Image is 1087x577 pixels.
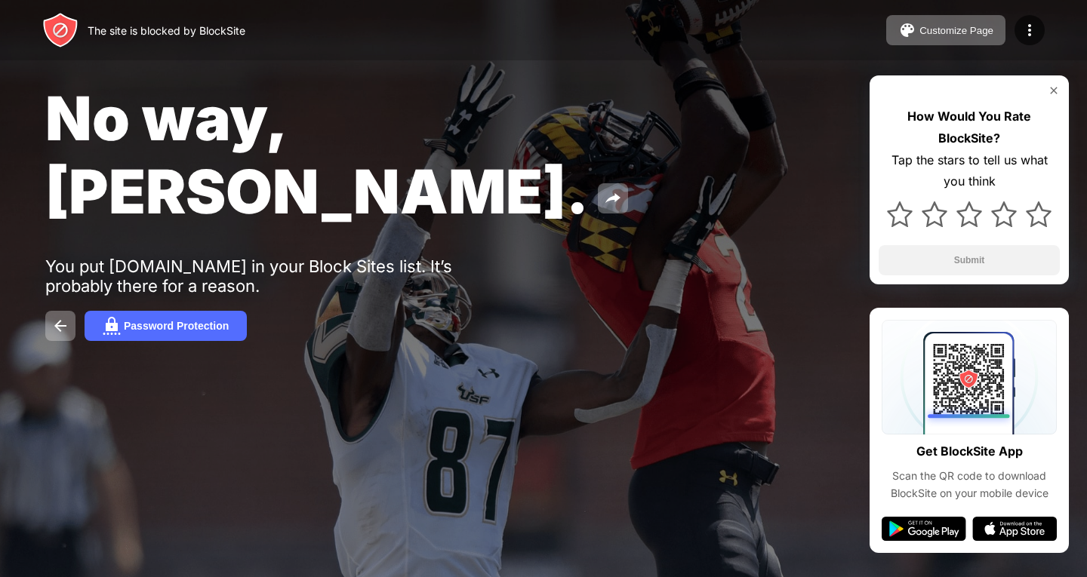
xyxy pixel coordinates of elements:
[922,201,947,227] img: star.svg
[956,201,982,227] img: star.svg
[879,149,1060,193] div: Tap the stars to tell us what you think
[972,517,1057,541] img: app-store.svg
[124,320,229,332] div: Password Protection
[88,24,245,37] div: The site is blocked by BlockSite
[85,311,247,341] button: Password Protection
[882,468,1057,502] div: Scan the QR code to download BlockSite on your mobile device
[51,317,69,335] img: back.svg
[886,15,1005,45] button: Customize Page
[1048,84,1060,97] img: rate-us-close.svg
[879,245,1060,275] button: Submit
[604,189,622,207] img: share.svg
[916,440,1023,462] div: Get BlockSite App
[45,256,512,296] div: You put [DOMAIN_NAME] in your Block Sites list. It’s probably there for a reason.
[1026,201,1052,227] img: star.svg
[103,317,121,335] img: password.svg
[898,21,916,39] img: pallet.svg
[879,106,1060,149] div: How Would You Rate BlockSite?
[887,201,913,227] img: star.svg
[42,12,79,48] img: header-logo.svg
[882,517,966,541] img: google-play.svg
[1021,21,1039,39] img: menu-icon.svg
[919,25,993,36] div: Customize Page
[45,81,589,228] span: No way, [PERSON_NAME].
[991,201,1017,227] img: star.svg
